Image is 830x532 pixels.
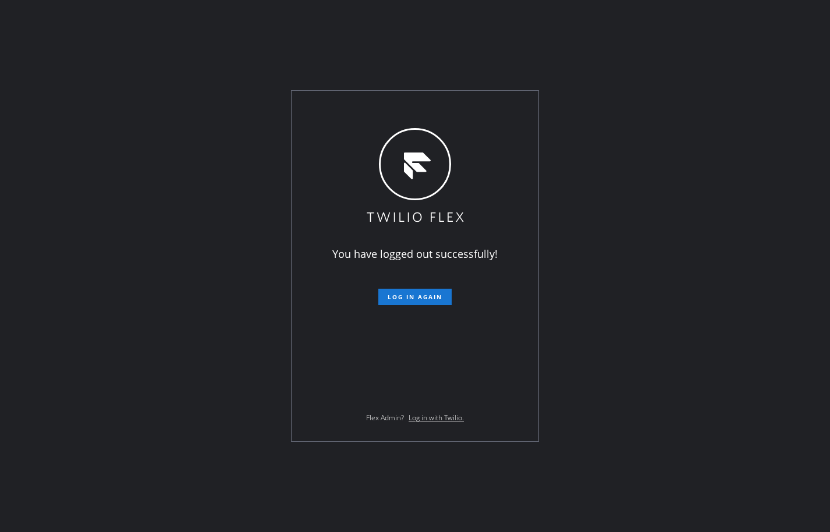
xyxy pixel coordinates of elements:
button: Log in again [378,289,452,305]
span: Log in again [388,293,442,301]
a: Log in with Twilio. [409,413,464,423]
span: You have logged out successfully! [332,247,498,261]
span: Flex Admin? [366,413,404,423]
